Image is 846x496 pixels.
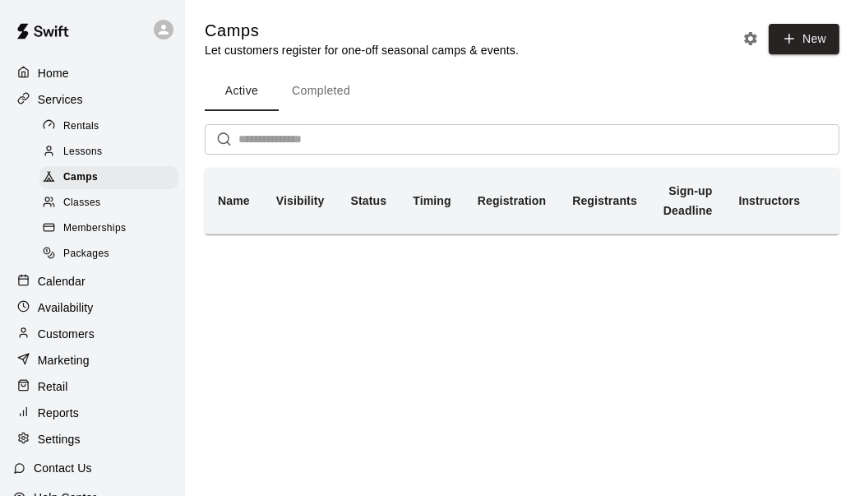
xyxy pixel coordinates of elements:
[34,460,92,476] p: Contact Us
[276,194,325,207] b: Visibility
[39,191,185,216] a: Classes
[13,374,172,399] a: Retail
[39,166,178,189] div: Camps
[38,326,95,342] p: Customers
[13,61,172,86] a: Home
[39,115,178,138] div: Rentals
[63,118,99,135] span: Rentals
[39,139,185,165] a: Lessons
[39,192,178,215] div: Classes
[38,431,81,447] p: Settings
[739,194,801,207] b: Instructors
[39,165,185,191] a: Camps
[205,42,519,58] p: Let customers register for one-off seasonal camps & events.
[13,427,172,452] a: Settings
[38,378,68,395] p: Retail
[763,31,839,45] a: New
[769,24,839,54] button: New
[279,72,363,111] button: Completed
[63,169,98,186] span: Camps
[38,273,86,290] p: Calendar
[39,114,185,139] a: Rentals
[13,401,172,425] a: Reports
[63,220,126,237] span: Memberships
[63,246,109,262] span: Packages
[13,322,172,346] a: Customers
[205,20,519,42] h5: Camps
[38,65,69,81] p: Home
[218,194,250,207] b: Name
[38,91,83,108] p: Services
[13,269,172,294] a: Calendar
[413,194,451,207] b: Timing
[39,217,178,240] div: Memberships
[13,348,172,373] a: Marketing
[63,195,100,211] span: Classes
[38,299,94,316] p: Availability
[663,184,713,217] b: Sign-up Deadline
[572,194,637,207] b: Registrants
[351,194,387,207] b: Status
[38,405,79,421] p: Reports
[205,168,839,234] table: simple table
[38,352,90,369] p: Marketing
[39,243,178,266] div: Packages
[39,242,185,267] a: Packages
[39,141,178,164] div: Lessons
[478,194,546,207] b: Registration
[13,87,172,112] a: Services
[13,295,172,320] a: Availability
[738,26,763,51] button: Camp settings
[39,216,185,242] a: Memberships
[63,144,103,160] span: Lessons
[205,72,279,111] button: Active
